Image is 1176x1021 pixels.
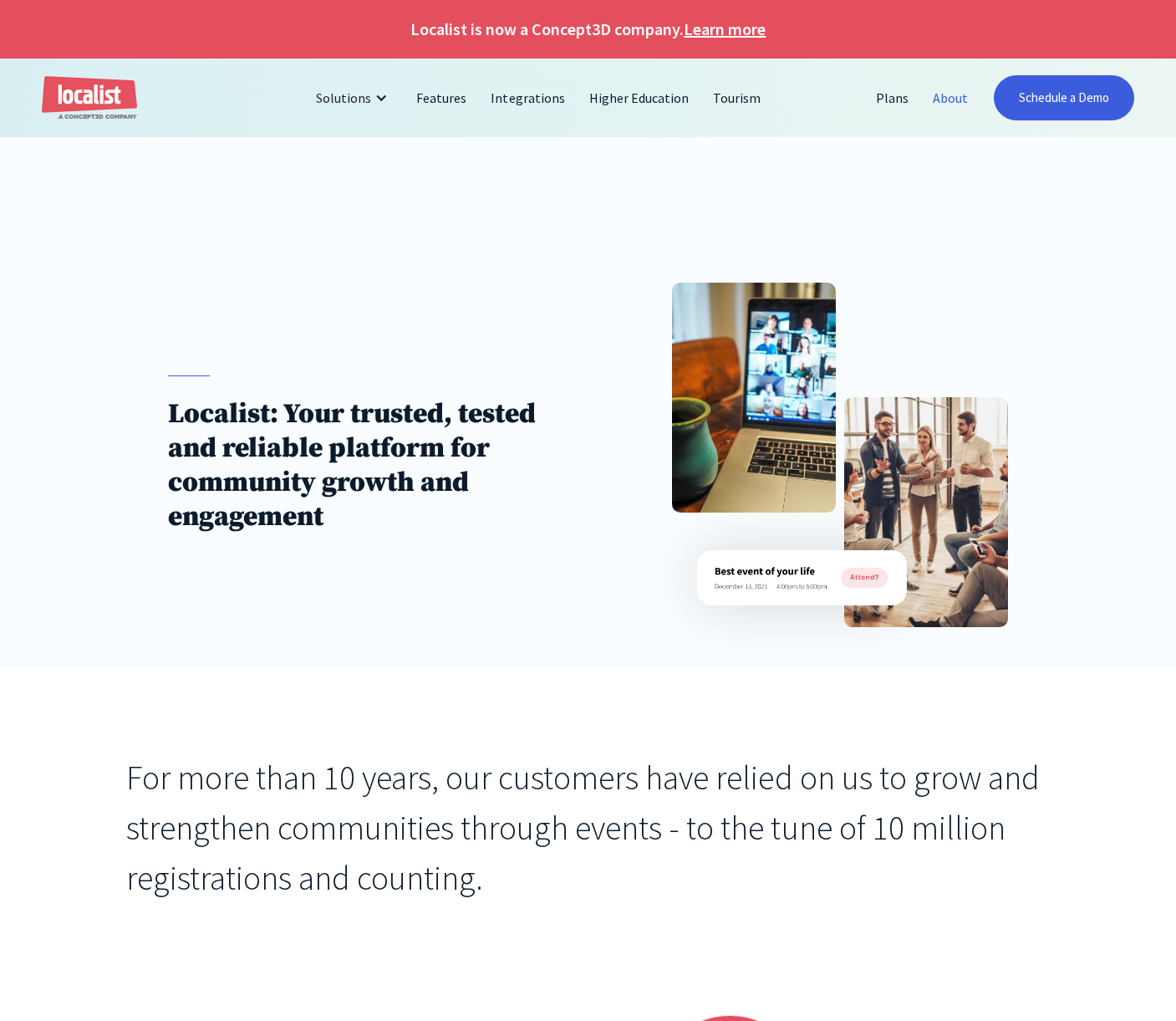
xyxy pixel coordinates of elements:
[994,75,1134,120] a: Schedule a Demo
[42,76,137,120] a: home
[479,78,577,118] a: Integrations
[316,88,371,108] div: Solutions
[126,753,1051,903] div: For more than 10 years, our customers have relied on us to grow and strengthen communities throug...
[844,397,1008,627] img: About Localist
[697,550,907,605] img: About Localist
[578,78,701,118] a: Higher Education
[701,78,773,118] a: Tourism
[921,78,980,118] a: About
[168,397,546,534] h1: Localist: Your trusted, tested and reliable platform for community growth and engagement
[303,78,405,118] div: Solutions
[405,78,479,118] a: Features
[672,283,836,513] img: About Localist
[864,78,921,118] a: Plans
[684,17,766,42] a: Learn more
